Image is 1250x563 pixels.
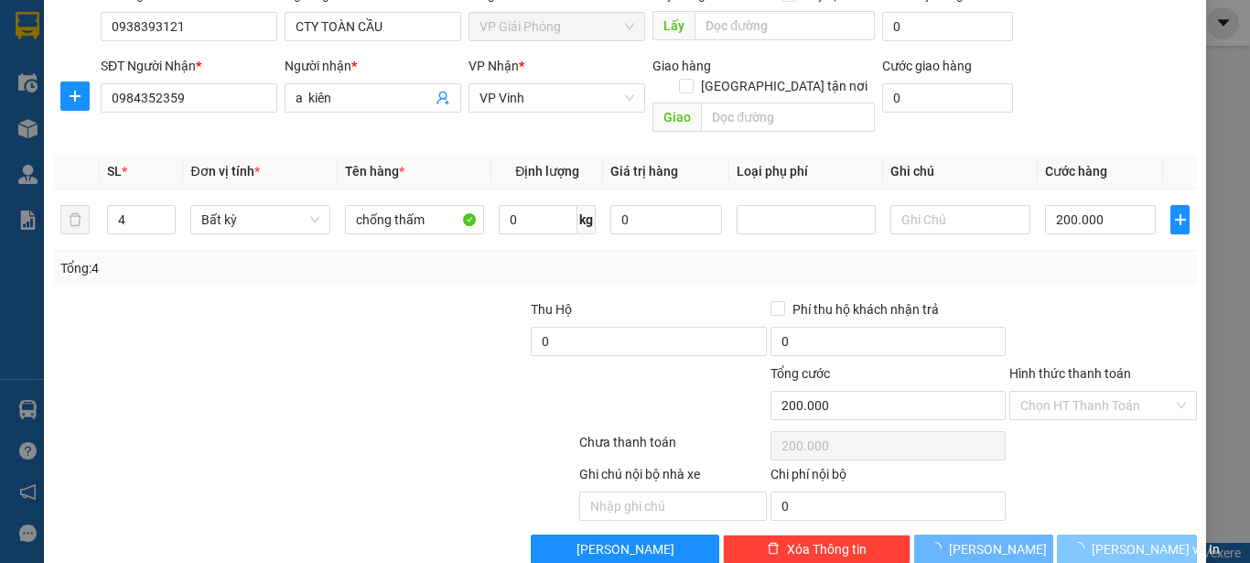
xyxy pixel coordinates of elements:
[694,76,875,96] span: [GEOGRAPHIC_DATA] tận nơi
[949,539,1047,559] span: [PERSON_NAME]
[1170,205,1190,234] button: plus
[1092,539,1220,559] span: [PERSON_NAME] và In
[785,299,946,319] span: Phí thu hộ khách nhận trả
[436,91,450,105] span: user-add
[201,206,318,233] span: Bất kỳ
[890,205,1029,234] input: Ghi Chú
[787,539,867,559] span: Xóa Thông tin
[695,11,875,40] input: Dọc đường
[480,13,634,40] span: VP Giải Phóng
[652,59,711,73] span: Giao hàng
[882,12,1013,41] input: Cước lấy hàng
[60,258,484,278] div: Tổng: 4
[767,542,780,557] span: delete
[1009,366,1131,381] label: Hình thức thanh toán
[770,464,1006,492] div: Chi phí nội bộ
[882,83,1013,113] input: Cước giao hàng
[285,56,461,76] div: Người nhận
[577,539,674,559] span: [PERSON_NAME]
[577,432,769,464] div: Chưa thanh toán
[60,81,90,111] button: plus
[61,89,89,103] span: plus
[929,542,949,555] span: loading
[729,154,883,189] th: Loại phụ phí
[515,164,579,179] span: Định lượng
[652,103,701,132] span: Giao
[1171,212,1189,227] span: plus
[1072,542,1092,555] span: loading
[345,205,484,234] input: VD: Bàn, Ghế
[883,154,1037,189] th: Ghi chú
[770,366,830,381] span: Tổng cước
[107,164,122,179] span: SL
[882,59,972,73] label: Cước giao hàng
[579,464,767,492] div: Ghi chú nội bộ nhà xe
[101,56,277,76] div: SĐT Người Nhận
[345,164,404,179] span: Tên hàng
[1045,164,1107,179] span: Cước hàng
[579,492,767,521] input: Nhập ghi chú
[610,164,678,179] span: Giá trị hàng
[577,205,596,234] span: kg
[652,11,695,40] span: Lấy
[60,205,90,234] button: delete
[480,84,634,112] span: VP Vinh
[190,164,259,179] span: Đơn vị tính
[531,302,572,317] span: Thu Hộ
[469,59,519,73] span: VP Nhận
[701,103,875,132] input: Dọc đường
[610,205,722,234] input: 0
